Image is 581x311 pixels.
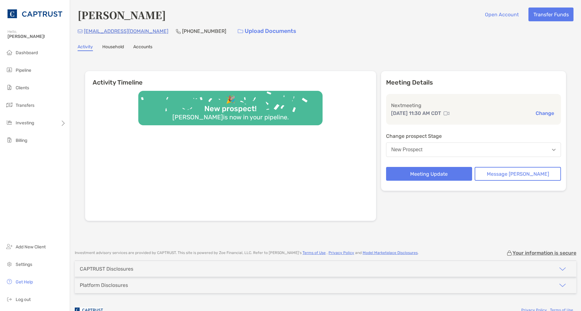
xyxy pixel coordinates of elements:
p: [DATE] 11:30 AM CDT [391,109,441,117]
img: Open dropdown arrow [552,149,556,151]
div: New prospect! [202,104,259,113]
a: Household [102,44,124,51]
button: Transfer Funds [528,8,573,21]
div: New Prospect [391,147,423,153]
img: add_new_client icon [6,243,13,250]
img: Email Icon [78,29,83,33]
a: Terms of Use [303,251,326,255]
div: 🎉 [223,95,238,104]
p: [PHONE_NUMBER] [182,27,226,35]
span: Transfers [16,103,34,108]
button: New Prospect [386,143,561,157]
a: Accounts [133,44,152,51]
img: button icon [238,29,243,34]
img: icon arrow [559,265,566,273]
img: communication type [444,111,449,116]
button: Change [534,110,556,117]
img: Phone Icon [176,29,181,34]
a: Privacy Policy [329,251,354,255]
p: Next meeting [391,101,556,109]
span: Add New Client [16,244,46,250]
div: [PERSON_NAME] is now in your pipeline. [170,113,291,121]
h4: [PERSON_NAME] [78,8,166,22]
div: CAPTRUST Disclosures [80,266,133,272]
img: investing icon [6,119,13,126]
p: Change prospect Stage [386,132,561,140]
img: settings icon [6,260,13,268]
a: Upload Documents [234,24,300,38]
p: Your information is secure [512,250,576,256]
button: Meeting Update [386,167,472,181]
span: Get Help [16,279,33,285]
span: [PERSON_NAME]! [8,34,66,39]
img: icon arrow [559,282,566,289]
img: get-help icon [6,278,13,285]
span: Dashboard [16,50,38,55]
button: Message [PERSON_NAME] [475,167,561,181]
span: Log out [16,297,31,302]
img: pipeline icon [6,66,13,74]
p: Meeting Details [386,79,561,86]
span: Billing [16,138,27,143]
img: dashboard icon [6,49,13,56]
span: Investing [16,120,34,126]
p: Investment advisory services are provided by CAPTRUST . This site is powered by Zoe Financial, LL... [75,251,419,255]
a: Activity [78,44,93,51]
img: logout icon [6,295,13,303]
span: Pipeline [16,68,31,73]
span: Settings [16,262,32,267]
img: clients icon [6,84,13,91]
p: [EMAIL_ADDRESS][DOMAIN_NAME] [84,27,168,35]
a: Model Marketplace Disclosures [363,251,418,255]
img: CAPTRUST Logo [8,3,62,25]
img: transfers icon [6,101,13,109]
span: Clients [16,85,29,91]
button: Open Account [480,8,523,21]
img: billing icon [6,136,13,144]
h6: Activity Timeline [85,71,376,86]
div: Platform Disclosures [80,282,128,288]
img: Confetti [138,91,323,120]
